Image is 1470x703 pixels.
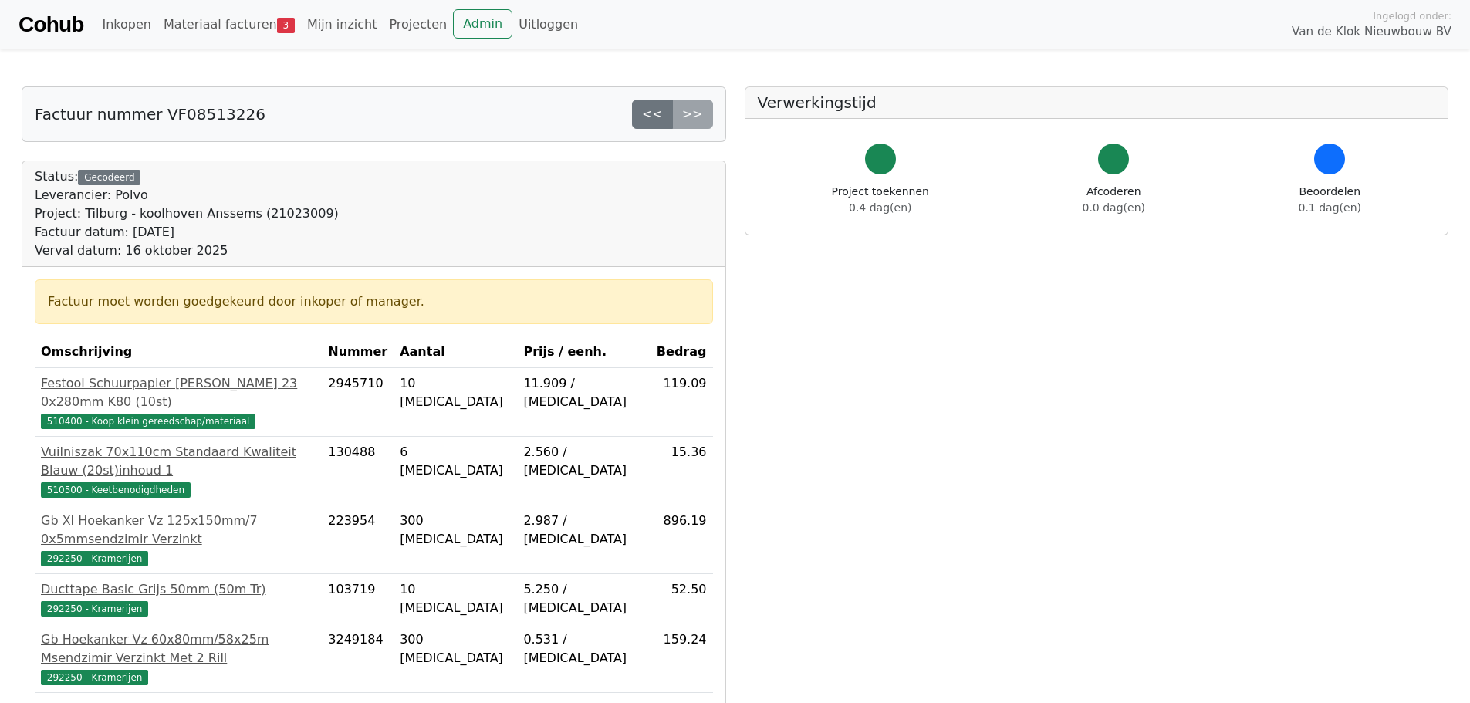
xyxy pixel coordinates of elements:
[512,9,584,40] a: Uitloggen
[277,18,295,33] span: 3
[41,374,316,411] div: Festool Schuurpapier [PERSON_NAME] 23 0x280mm K80 (10st)
[41,482,191,498] span: 510500 - Keetbenodigdheden
[453,9,512,39] a: Admin
[35,105,265,123] h5: Factuur nummer VF08513226
[41,414,255,429] span: 510400 - Koop klein gereedschap/materiaal
[19,6,83,43] a: Cohub
[41,374,316,430] a: Festool Schuurpapier [PERSON_NAME] 23 0x280mm K80 (10st)510400 - Koop klein gereedschap/materiaal
[322,624,394,693] td: 3249184
[41,580,316,599] div: Ducttape Basic Grijs 50mm (50m Tr)
[649,624,712,693] td: 159.24
[649,336,712,368] th: Bedrag
[1299,184,1361,216] div: Beoordelen
[400,374,511,411] div: 10 [MEDICAL_DATA]
[758,93,1436,112] h5: Verwerkingstijd
[849,201,911,214] span: 0.4 dag(en)
[1373,8,1451,23] span: Ingelogd onder:
[523,443,643,480] div: 2.560 / [MEDICAL_DATA]
[832,184,929,216] div: Project toekennen
[400,512,511,549] div: 300 [MEDICAL_DATA]
[35,167,339,260] div: Status:
[383,9,453,40] a: Projecten
[35,336,322,368] th: Omschrijving
[41,512,316,549] div: Gb Xl Hoekanker Vz 125x150mm/7 0x5mmsendzimir Verzinkt
[41,512,316,567] a: Gb Xl Hoekanker Vz 125x150mm/7 0x5mmsendzimir Verzinkt292250 - Kramerijen
[96,9,157,40] a: Inkopen
[35,186,339,204] div: Leverancier: Polvo
[649,368,712,437] td: 119.09
[1083,201,1145,214] span: 0.0 dag(en)
[632,100,673,129] a: <<
[78,170,140,185] div: Gecodeerd
[322,437,394,505] td: 130488
[649,574,712,624] td: 52.50
[35,242,339,260] div: Verval datum: 16 oktober 2025
[649,505,712,574] td: 896.19
[157,9,301,40] a: Materiaal facturen3
[523,374,643,411] div: 11.909 / [MEDICAL_DATA]
[1083,184,1145,216] div: Afcoderen
[400,630,511,668] div: 300 [MEDICAL_DATA]
[41,443,316,480] div: Vuilniszak 70x110cm Standaard Kwaliteit Blauw (20st)inhoud 1
[41,601,148,617] span: 292250 - Kramerijen
[35,223,339,242] div: Factuur datum: [DATE]
[1299,201,1361,214] span: 0.1 dag(en)
[400,443,511,480] div: 6 [MEDICAL_DATA]
[523,630,643,668] div: 0.531 / [MEDICAL_DATA]
[322,368,394,437] td: 2945710
[41,551,148,566] span: 292250 - Kramerijen
[322,505,394,574] td: 223954
[400,580,511,617] div: 10 [MEDICAL_DATA]
[41,630,316,668] div: Gb Hoekanker Vz 60x80mm/58x25m Msendzimir Verzinkt Met 2 Rill
[322,574,394,624] td: 103719
[41,630,316,686] a: Gb Hoekanker Vz 60x80mm/58x25m Msendzimir Verzinkt Met 2 Rill292250 - Kramerijen
[1292,23,1451,41] span: Van de Klok Nieuwbouw BV
[48,292,700,311] div: Factuur moet worden goedgekeurd door inkoper of manager.
[523,512,643,549] div: 2.987 / [MEDICAL_DATA]
[649,437,712,505] td: 15.36
[35,204,339,223] div: Project: Tilburg - koolhoven Anssems (21023009)
[394,336,517,368] th: Aantal
[322,336,394,368] th: Nummer
[523,580,643,617] div: 5.250 / [MEDICAL_DATA]
[41,443,316,499] a: Vuilniszak 70x110cm Standaard Kwaliteit Blauw (20st)inhoud 1510500 - Keetbenodigdheden
[301,9,384,40] a: Mijn inzicht
[41,580,316,617] a: Ducttape Basic Grijs 50mm (50m Tr)292250 - Kramerijen
[41,670,148,685] span: 292250 - Kramerijen
[517,336,649,368] th: Prijs / eenh.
